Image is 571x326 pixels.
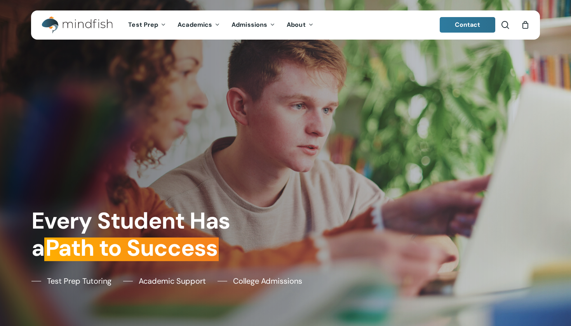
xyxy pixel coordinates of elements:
span: About [287,21,306,29]
a: College Admissions [218,275,302,287]
a: Academics [172,22,226,28]
a: Test Prep [122,22,172,28]
a: About [281,22,319,28]
h1: Every Student Has a [31,207,280,262]
span: College Admissions [233,275,302,287]
header: Main Menu [31,10,540,40]
span: Contact [455,21,480,29]
span: Test Prep [128,21,158,29]
span: Academics [178,21,212,29]
a: Test Prep Tutoring [31,275,111,287]
em: Path to Success [44,233,219,263]
span: Test Prep Tutoring [47,275,111,287]
a: Academic Support [123,275,206,287]
span: Academic Support [139,275,206,287]
span: Admissions [232,21,267,29]
nav: Main Menu [122,10,319,40]
a: Contact [440,17,496,33]
a: Admissions [226,22,281,28]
